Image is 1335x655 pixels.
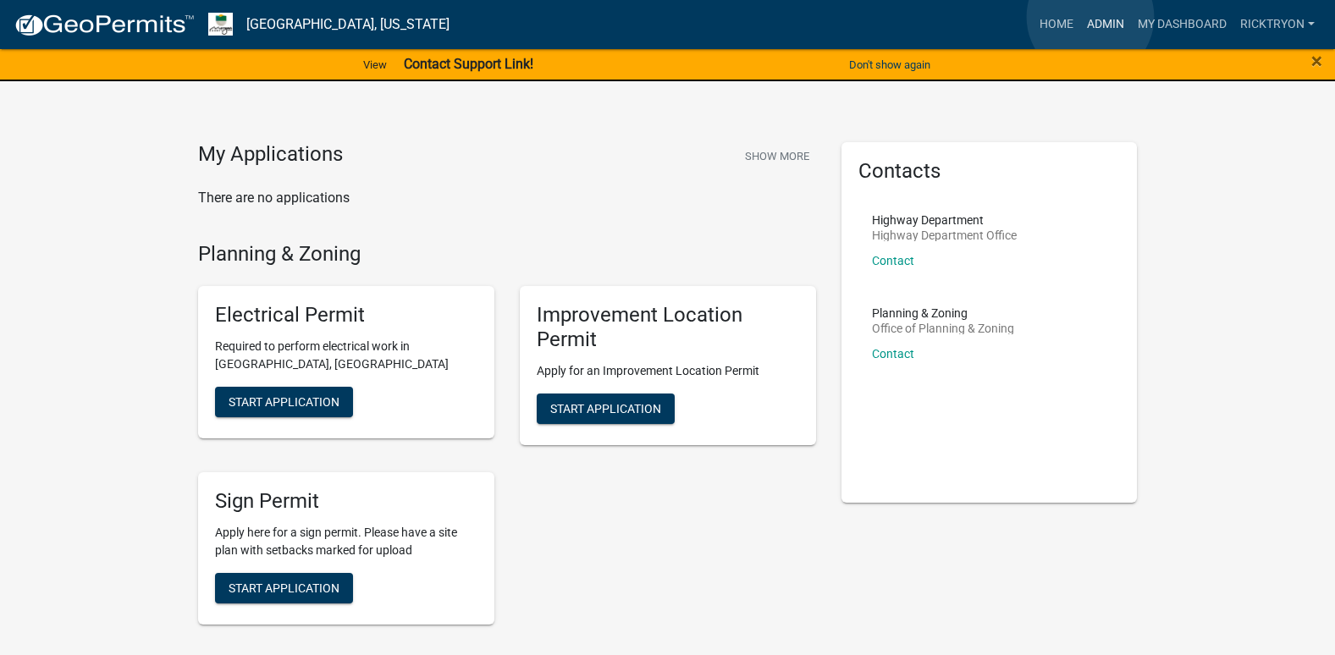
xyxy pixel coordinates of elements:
[842,51,937,79] button: Don't show again
[537,394,675,424] button: Start Application
[537,362,799,380] p: Apply for an Improvement Location Permit
[858,159,1121,184] h5: Contacts
[738,142,816,170] button: Show More
[537,303,799,352] h5: Improvement Location Permit
[208,13,233,36] img: Morgan County, Indiana
[215,338,477,373] p: Required to perform electrical work in [GEOGRAPHIC_DATA], [GEOGRAPHIC_DATA]
[198,188,816,208] p: There are no applications
[356,51,394,79] a: View
[872,214,1017,226] p: Highway Department
[229,581,339,594] span: Start Application
[872,229,1017,241] p: Highway Department Office
[872,347,914,361] a: Contact
[215,387,353,417] button: Start Application
[215,489,477,514] h5: Sign Permit
[1311,51,1322,71] button: Close
[215,524,477,559] p: Apply here for a sign permit. Please have a site plan with setbacks marked for upload
[1080,8,1131,41] a: Admin
[404,56,533,72] strong: Contact Support Link!
[246,10,450,39] a: [GEOGRAPHIC_DATA], [US_STATE]
[1233,8,1321,41] a: ricktryon
[1311,49,1322,73] span: ×
[550,401,661,415] span: Start Application
[1033,8,1080,41] a: Home
[229,395,339,409] span: Start Application
[872,254,914,267] a: Contact
[1131,8,1233,41] a: My Dashboard
[872,307,1014,319] p: Planning & Zoning
[872,322,1014,334] p: Office of Planning & Zoning
[215,303,477,327] h5: Electrical Permit
[215,573,353,603] button: Start Application
[198,142,343,168] h4: My Applications
[198,242,816,267] h4: Planning & Zoning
